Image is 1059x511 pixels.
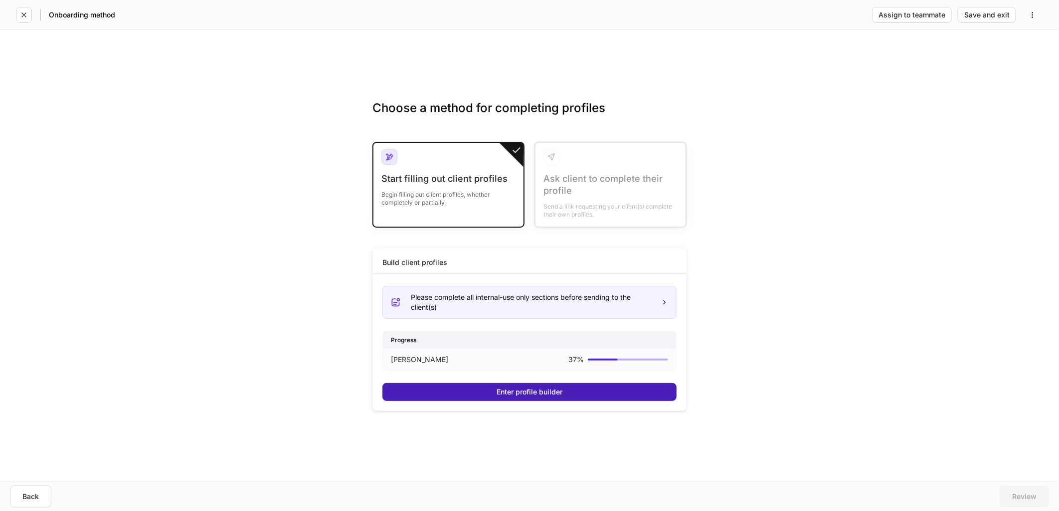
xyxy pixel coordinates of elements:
div: Begin filling out client profiles, whether completely or partially. [381,185,516,207]
div: Progress [383,331,676,349]
h5: Onboarding method [49,10,115,20]
div: Start filling out client profiles [381,173,516,185]
h3: Choose a method for completing profiles [372,100,687,132]
div: Please complete all internal-use only sections before sending to the client(s) [411,292,653,312]
button: Save and exit [958,7,1016,23]
div: Back [22,493,39,500]
div: Build client profiles [382,257,447,267]
div: Assign to teammate [879,11,945,18]
p: [PERSON_NAME] [391,355,448,365]
button: Enter profile builder [382,383,677,401]
button: Back [10,486,51,508]
div: Save and exit [964,11,1010,18]
div: Enter profile builder [497,388,562,395]
p: 37 % [568,355,584,365]
button: Assign to teammate [872,7,952,23]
